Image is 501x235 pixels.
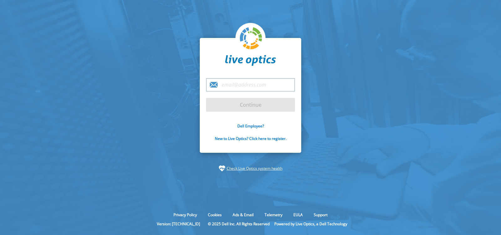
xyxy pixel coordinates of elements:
input: email@address.com [206,78,295,92]
img: status-check-icon.svg [219,165,225,172]
li: © 2025 Dell Inc. All Rights Reserved [205,221,273,227]
a: Ads & Email [228,212,258,217]
li: Powered by Live Optics, a Dell Technology [274,221,347,227]
a: Cookies [203,212,226,217]
a: EULA [289,212,307,217]
a: Check Live Optics system health [227,165,282,172]
a: Telemetry [260,212,287,217]
a: New to Live Optics? Click here to register. [215,136,287,141]
a: Privacy Policy [169,212,202,217]
img: liveoptics-logo.svg [240,27,262,50]
a: Dell Employee? [237,123,264,129]
a: Support [309,212,332,217]
li: Version: [TECHNICAL_ID] [154,221,203,227]
img: liveoptics-word.svg [225,55,276,66]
